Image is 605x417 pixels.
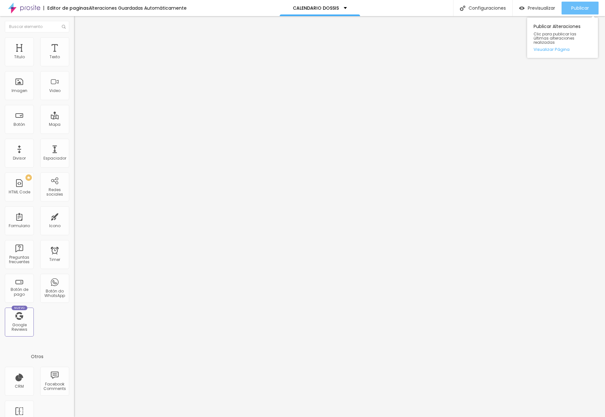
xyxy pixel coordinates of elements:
[6,323,32,332] div: Google Reviews
[527,18,598,58] div: Publicar Alteraciones
[74,16,605,417] iframe: Editor
[571,5,589,11] span: Publicar
[12,88,27,93] div: Imagen
[62,25,66,29] img: Icone
[5,21,69,32] input: Buscar elemento
[9,224,30,228] div: Formulario
[49,257,60,262] div: Timer
[513,2,562,14] button: Previsualizar
[49,88,60,93] div: Video
[13,156,26,161] div: Divisor
[42,289,67,298] div: Botón do WhatsApp
[519,5,525,11] img: view-1.svg
[89,6,187,10] div: Alteraciones Guardadas Automáticamente
[534,32,591,45] span: Clic para publicar las últimas alteraciones realizadas
[49,122,60,127] div: Mapa
[12,306,27,310] div: Nuevo
[460,5,465,11] img: Icone
[534,47,591,51] a: Visualizar Página
[43,156,66,161] div: Espaciador
[14,122,25,127] div: Botón
[15,384,24,389] div: CRM
[6,255,32,264] div: Preguntas frecuentes
[528,5,555,11] span: Previsualizar
[42,188,67,197] div: Redes sociales
[43,6,89,10] div: Editor de paginas
[293,6,339,10] p: CALENDARIO DOSSIS
[50,55,60,59] div: Texto
[562,2,599,14] button: Publicar
[9,190,30,194] div: HTML Code
[49,224,60,228] div: Icono
[42,382,67,391] div: Facebook Comments
[14,55,25,59] div: Titulo
[6,287,32,297] div: Botón de pago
